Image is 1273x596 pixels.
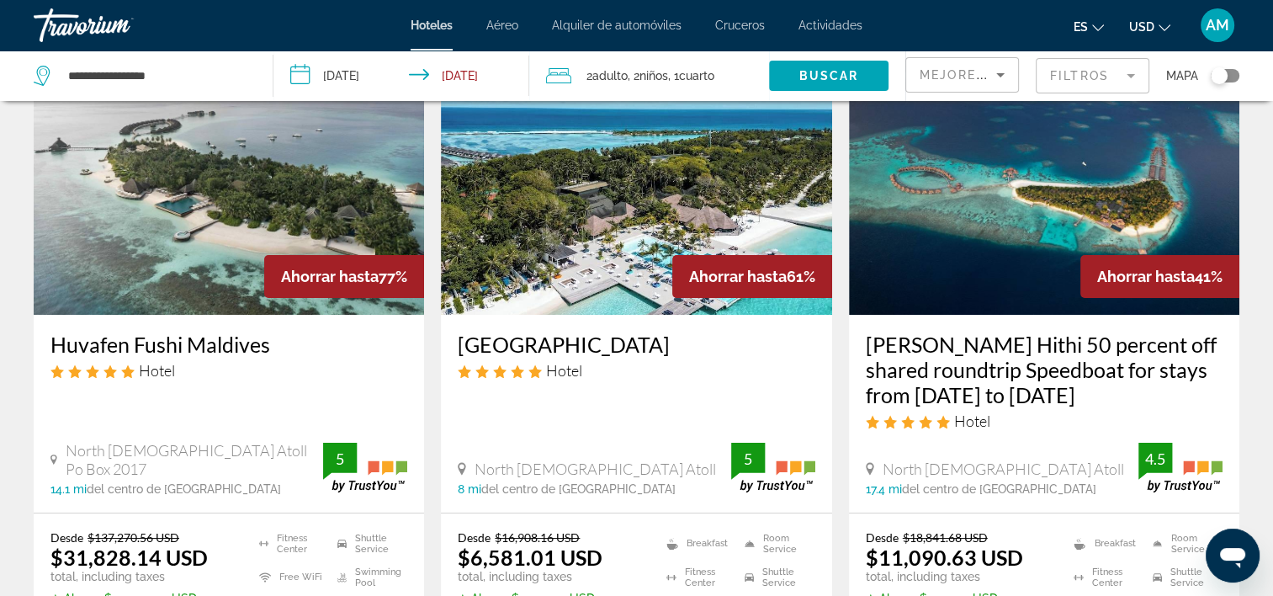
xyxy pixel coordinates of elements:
img: Hotel image [849,45,1239,315]
del: $16,908.16 USD [495,530,580,545]
li: Shuttle Service [736,565,814,590]
img: Hotel image [34,45,424,315]
a: [GEOGRAPHIC_DATA] [458,332,814,357]
span: AM [1206,17,1229,34]
div: 41% [1080,255,1239,298]
span: del centro de [GEOGRAPHIC_DATA] [481,482,676,496]
iframe: Botón para iniciar la ventana de mensajería [1206,529,1260,583]
div: 5 star Hotel [866,412,1223,430]
ins: $11,090.63 USD [866,545,1023,570]
div: 4.5 [1138,449,1172,469]
span: Adulto [592,69,628,82]
span: 8 mi [458,482,481,496]
span: Ahorrar hasta [281,268,379,285]
span: del centro de [GEOGRAPHIC_DATA] [87,482,281,496]
a: Hoteles [411,19,453,32]
span: North [DEMOGRAPHIC_DATA] Atoll [883,460,1124,478]
span: Ahorrar hasta [1097,268,1195,285]
span: 14.1 mi [50,482,87,496]
span: Buscar [799,69,859,82]
span: Cuarto [679,69,714,82]
li: Fitness Center [1065,565,1143,590]
li: Breakfast [658,530,736,556]
li: Shuttle Service [1144,565,1223,590]
div: 77% [264,255,424,298]
a: [PERSON_NAME] Hithi 50 percent off shared roundtrip Speedboat for stays from [DATE] to [DATE] [866,332,1223,407]
img: trustyou-badge.svg [323,443,407,492]
img: trustyou-badge.svg [731,443,815,492]
span: Niños [639,69,668,82]
del: $18,841.68 USD [903,530,988,545]
a: Actividades [798,19,862,32]
div: 5 star Hotel [50,361,407,380]
mat-select: Sort by [920,65,1005,85]
ins: $31,828.14 USD [50,545,208,570]
span: Mejores descuentos [920,68,1088,82]
button: Travelers: 2 adults, 2 children [529,51,769,101]
li: Room Service [1144,530,1223,556]
span: USD [1129,20,1154,34]
button: Buscar [769,61,888,91]
li: Breakfast [1065,530,1143,556]
span: Desde [458,530,491,545]
img: Hotel image [441,45,831,315]
span: es [1074,20,1088,34]
span: 17.4 mi [866,482,902,496]
span: Desde [50,530,83,545]
div: 5 star Hotel [458,361,814,380]
li: Fitness Center [251,530,329,556]
span: del centro de [GEOGRAPHIC_DATA] [902,482,1096,496]
button: Change language [1074,14,1104,39]
a: Alquiler de automóviles [552,19,682,32]
p: total, including taxes [50,570,238,583]
span: North [DEMOGRAPHIC_DATA] Atoll Po Box 2017 [66,441,323,478]
li: Free WiFi [251,565,329,590]
p: total, including taxes [866,570,1053,583]
div: 5 [323,449,357,469]
span: Ahorrar hasta [689,268,787,285]
a: Travorium [34,3,202,47]
span: 2 [586,64,628,88]
del: $137,270.56 USD [88,530,179,545]
span: North [DEMOGRAPHIC_DATA] Atoll [475,460,716,478]
span: , 1 [668,64,714,88]
span: Hotel [954,412,990,430]
span: Hotel [139,361,175,380]
img: trustyou-badge.svg [1138,443,1223,492]
button: Toggle map [1198,68,1239,83]
li: Shuttle Service [329,530,407,556]
a: Aéreo [486,19,518,32]
span: Desde [866,530,899,545]
ins: $6,581.01 USD [458,545,602,570]
a: Huvafen Fushi Maldives [50,332,407,357]
li: Swimming Pool [329,565,407,590]
span: Hotel [546,361,582,380]
button: User Menu [1196,8,1239,43]
button: Change currency [1129,14,1170,39]
p: total, including taxes [458,570,645,583]
button: Filter [1036,57,1149,94]
div: 61% [672,255,832,298]
div: 5 [731,449,765,469]
a: Cruceros [715,19,765,32]
span: , 2 [628,64,668,88]
button: Check-in date: Dec 28, 2025 Check-out date: Jan 5, 2026 [273,51,530,101]
li: Room Service [736,530,814,556]
span: Mapa [1166,64,1198,88]
li: Fitness Center [658,565,736,590]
